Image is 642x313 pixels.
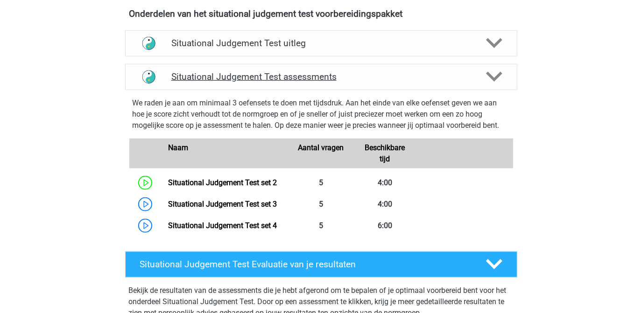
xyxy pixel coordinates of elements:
[121,251,521,278] a: Situational Judgement Test Evaluatie van je resultaten
[353,142,417,165] div: Beschikbare tijd
[168,221,277,230] a: Situational Judgement Test set 4
[168,200,277,209] a: Situational Judgement Test set 3
[133,97,510,131] p: We raden je aan om minimaal 3 oefensets te doen met tijdsdruk. Aan het einde van elke oefenset ge...
[129,8,513,19] h4: Onderdelen van het situational judgement test voorbereidingspakket
[140,259,471,270] h4: Situational Judgement Test Evaluatie van je resultaten
[171,71,471,82] h4: Situational Judgement Test assessments
[168,178,277,187] a: Situational Judgement Test set 2
[161,142,289,165] div: Naam
[171,38,471,49] h4: Situational Judgement Test uitleg
[121,30,521,56] a: uitleg Situational Judgement Test uitleg
[289,142,353,165] div: Aantal vragen
[137,31,161,55] img: situational judgement test uitleg
[121,64,521,90] a: assessments Situational Judgement Test assessments
[137,65,161,89] img: situational judgement test assessments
